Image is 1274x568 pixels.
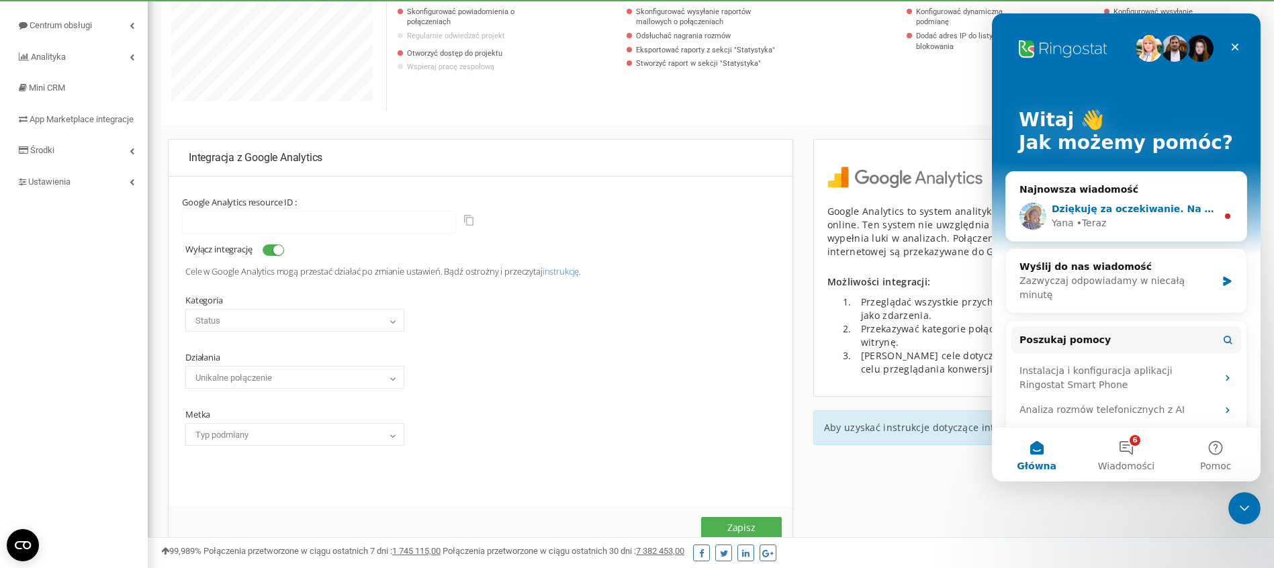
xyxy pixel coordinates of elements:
p: Wspieraj pracę zespołową [407,62,521,73]
p: Możliwości integracji: [827,275,1158,289]
a: Skonfigurować wysyłanie raportów mailowych o połączeniach [636,7,786,28]
a: Dodać adres IP do listy blokowania [916,31,1008,52]
span: Główna [25,448,64,457]
span: Poszukaj pomocy [28,320,119,334]
span: Unikalne połączenie [190,369,400,387]
li: Przeglądać wszystkie przychodzące połączenia telefoniczne jako zdarzenia. [854,295,1158,322]
label: Metka [185,409,210,420]
div: Instalacja i konfiguracja aplikacji Ringostat Smart Phone [19,345,249,384]
span: Typ podmiany [190,426,400,444]
span: Status [190,312,400,330]
li: [PERSON_NAME] cele dotyczące połączeń telefonicznych w celu przeglądania konwersji we wszystkich ... [854,349,1158,376]
p: Cele w Google Analytics mogą przestać działać po zmianie ustawień. Bądź ostrożny i przeczytaj . [185,266,776,277]
label: Kategoria [185,295,223,305]
li: Przekazywać kategorie połączeń związane z odwiedzającymi witrynę. [854,322,1158,349]
div: Yana [60,203,82,217]
button: Open CMP widget [7,529,39,561]
span: Dziękuję za oczekiwanie. Na razie nagrywania rozmów są na pewno wyłączone. [60,190,480,201]
span: Mini CRM [29,83,65,93]
div: Wyślij do nas wiadomośćZazwyczaj odpowiadamy w niecałą minutę [13,235,255,300]
div: Wyślij do nas wiadomość [28,246,224,261]
button: Poszukaj pomocy [19,313,249,340]
span: Połączenia przetworzone w ciągu ostatnich 30 dni : [443,546,684,556]
a: instrukcję [543,265,580,277]
span: 99,989% [161,546,201,556]
span: Typ podmiany [185,423,404,446]
label: Wyłącz integrację [185,244,284,256]
img: image [827,167,983,188]
span: Unikalne połączenie [185,366,404,389]
iframe: Intercom live chat [1228,492,1261,524]
span: Środki [30,145,54,155]
div: Analiza rozmów telefonicznych z AI [19,384,249,409]
p: Integracja z Google Analytics [189,150,772,166]
div: Instalacja i konfiguracja aplikacji Ringostat Smart Phone [28,350,225,379]
span: Wiadomości [106,448,163,457]
a: Eksportować raporty z sekcji "Statystyka" [636,45,786,56]
p: Aby uzyskać instrukcje dotyczące integracji, przejdź do [824,421,1161,434]
p: Regularnie odwiedzać projekt [407,31,521,42]
button: Wiadomości [89,414,179,468]
label: Działania [185,352,220,363]
a: Stworzyć raport w sekcji "Statystyka" [636,58,786,69]
div: Zazwyczaj odpowiadamy w niecałą minutę [28,261,224,289]
label: Google Analytics resource ID : [182,197,297,207]
button: Pomoc [179,414,269,468]
div: Zamknij [231,21,255,46]
span: Połączenia przetworzone w ciągu ostatnich 7 dni : [203,546,441,556]
a: Odsłuchać nagrania rozmów [636,31,786,42]
button: Zapisz [701,517,782,538]
a: Konfigurować wysyłanie webhooków [1113,7,1205,28]
a: Skonfigurować powiadomienia o połączeniach [407,7,521,28]
div: • Teraz [85,203,115,217]
span: Pomoc [208,448,239,457]
div: Analiza rozmów telefonicznych z AI [28,389,225,404]
span: Centrum obsługi [30,20,92,30]
a: Otworzyć dostęp do projektu [407,48,521,59]
span: Analityka [31,52,66,62]
span: Ustawienia [28,177,71,187]
span: App Marketplace integracje [30,114,134,124]
iframe: Intercom live chat [992,13,1261,481]
div: Google Analytics to system analityki internetowej do analizy konwersji online. Ten system nie uwz... [827,205,1158,258]
u: 7 382 453,00 [636,546,684,556]
span: Status [185,309,404,332]
u: 1 745 115,00 [392,546,441,556]
a: Konfigurować dynamiczną podmianę [916,7,1008,28]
